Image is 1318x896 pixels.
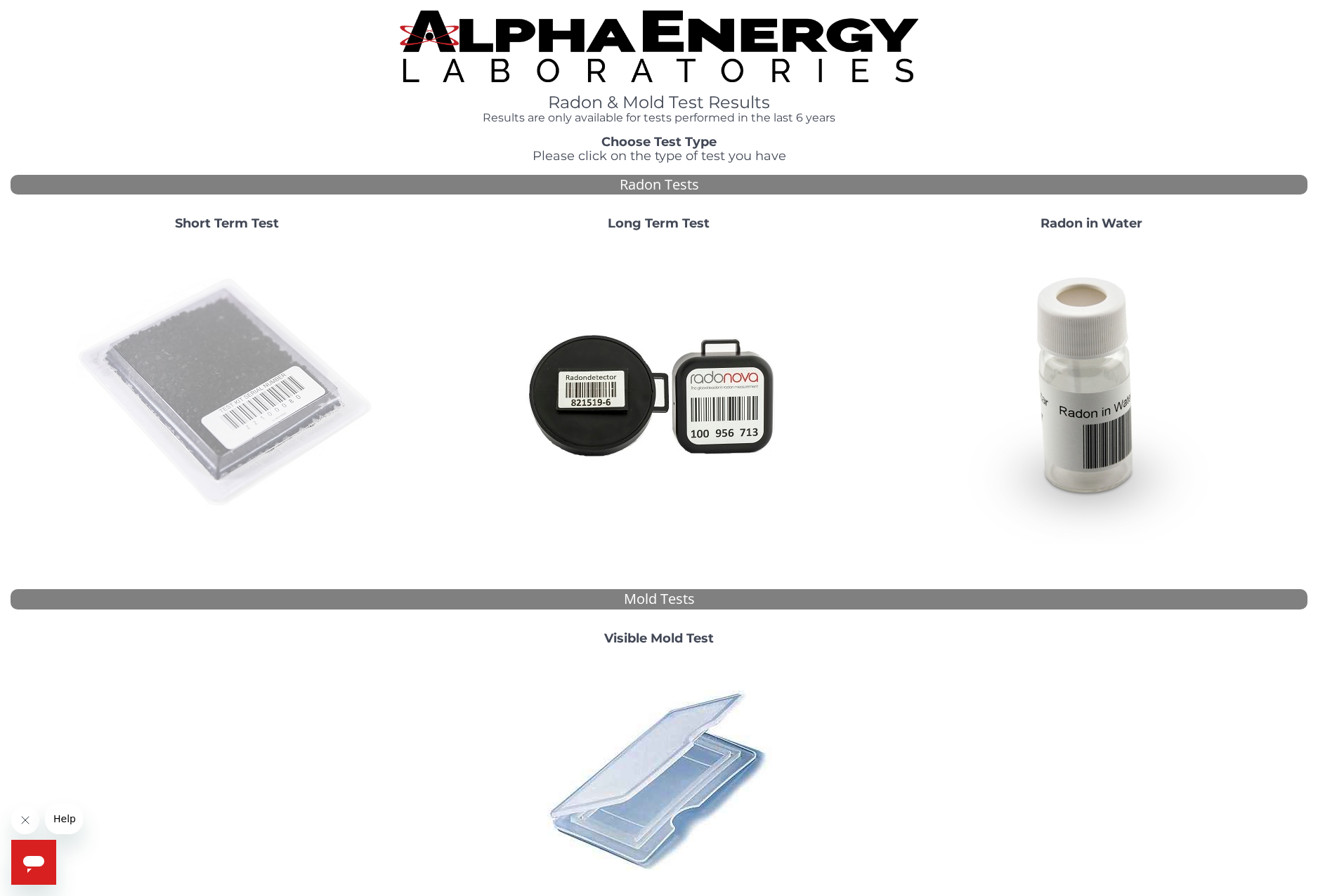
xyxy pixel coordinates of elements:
img: ShortTerm.jpg [76,242,378,544]
h1: Radon & Mold Test Results [400,93,918,112]
img: Radtrak2vsRadtrak3.jpg [508,242,810,544]
div: Mold Tests [11,589,1307,610]
h4: Results are only available for tests performed in the last 6 years [400,112,918,124]
div: Radon Tests [11,175,1307,195]
iframe: Close message [11,806,39,834]
iframe: Message from company [45,803,83,834]
strong: Radon in Water [1040,216,1142,231]
iframe: Button to launch messaging window [11,840,56,885]
strong: Choose Test Type [601,134,717,150]
span: Please click on the type of test you have [533,148,786,164]
img: TightCrop.jpg [400,11,918,82]
strong: Long Term Test [608,216,710,231]
strong: Short Term Test [175,216,279,231]
strong: Visible Mold Test [604,631,714,646]
img: RadoninWater.jpg [940,242,1242,544]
